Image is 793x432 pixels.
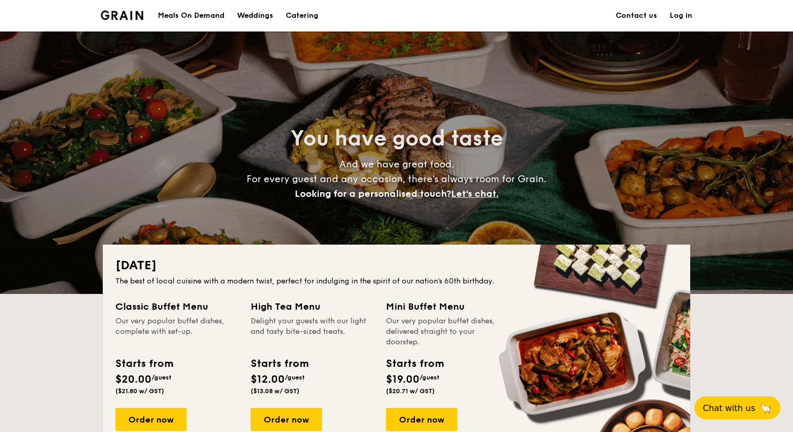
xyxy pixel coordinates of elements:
[152,374,172,381] span: /guest
[703,403,755,413] span: Chat with us
[115,356,173,372] div: Starts from
[386,316,509,347] div: Our very popular buffet dishes, delivered straight to your doorstep.
[759,402,772,414] span: 🦙
[101,10,143,20] img: Grain
[101,10,143,20] a: Logotype
[251,316,373,347] div: Delight your guests with our light and tasty bite-sized treats.
[386,299,509,314] div: Mini Buffet Menu
[115,373,152,386] span: $20.00
[251,356,308,372] div: Starts from
[251,373,285,386] span: $12.00
[115,408,187,431] div: Order now
[386,408,457,431] div: Order now
[115,387,164,395] span: ($21.80 w/ GST)
[386,356,443,372] div: Starts from
[420,374,440,381] span: /guest
[115,257,678,274] h2: [DATE]
[451,188,499,199] span: Let's chat.
[251,299,373,314] div: High Tea Menu
[386,387,435,395] span: ($20.71 w/ GST)
[285,374,305,381] span: /guest
[115,299,238,314] div: Classic Buffet Menu
[251,387,299,395] span: ($13.08 w/ GST)
[115,316,238,347] div: Our very popular buffet dishes, complete with set-up.
[251,408,322,431] div: Order now
[386,373,420,386] span: $19.00
[115,276,678,287] div: The best of local cuisine with a modern twist, perfect for indulging in the spirit of our nation’...
[694,396,780,419] button: Chat with us🦙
